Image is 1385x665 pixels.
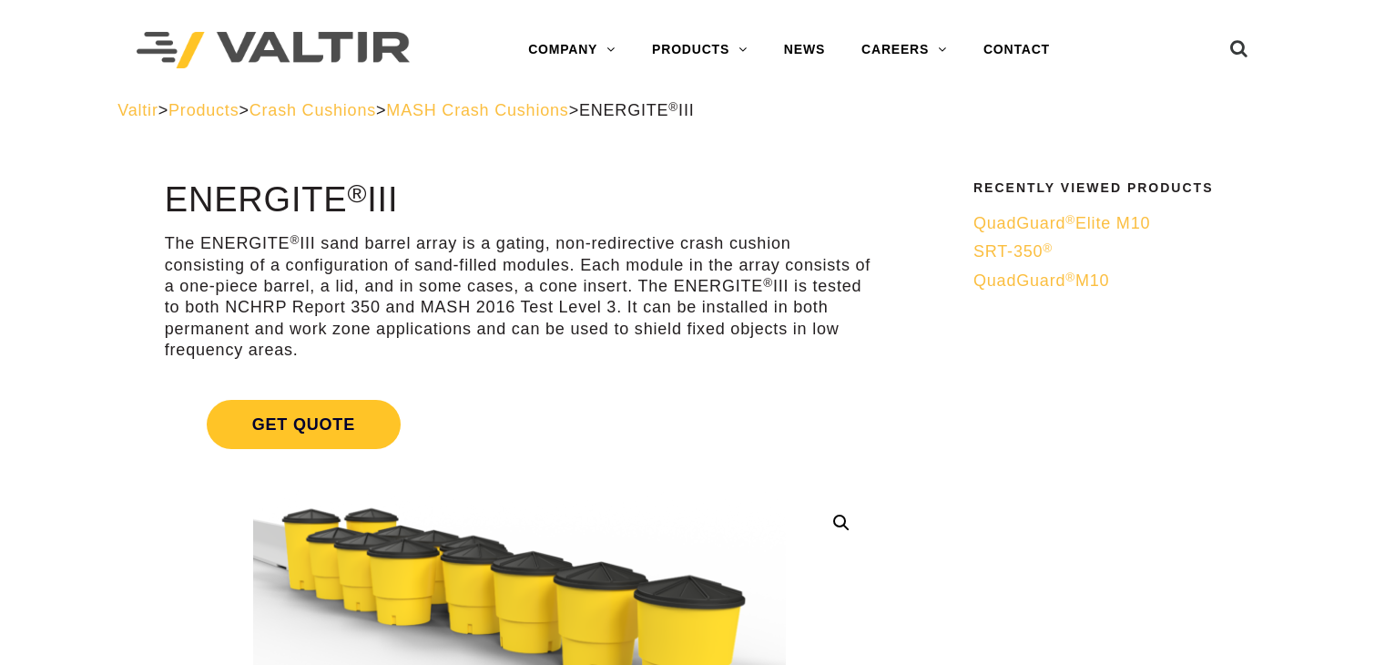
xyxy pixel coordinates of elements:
sup: ® [347,179,367,208]
a: Products [168,101,239,119]
a: SRT-350® [973,241,1256,262]
p: The ENERGITE III sand barrel array is a gating, non-redirective crash cushion consisting of a con... [165,233,874,361]
a: CAREERS [843,32,965,68]
a: MASH Crash Cushions [386,101,568,119]
div: > > > > [117,100,1268,121]
sup: ® [1043,241,1053,255]
span: QuadGuard M10 [973,271,1109,290]
a: COMPANY [510,32,634,68]
h2: Recently Viewed Products [973,181,1256,195]
sup: ® [668,100,678,114]
sup: ® [1065,271,1075,284]
span: SRT-350 [973,242,1053,261]
a: CONTACT [965,32,1068,68]
img: Valtir [137,32,410,69]
a: QuadGuard®M10 [973,271,1256,292]
sup: ® [763,276,773,290]
sup: ® [290,233,300,247]
a: Valtir [117,101,158,119]
sup: ® [1065,213,1075,227]
a: QuadGuard®Elite M10 [973,213,1256,234]
h1: ENERGITE III [165,181,874,220]
span: QuadGuard Elite M10 [973,214,1150,232]
span: ENERGITE III [579,101,695,119]
span: Get Quote [207,400,401,449]
a: Get Quote [165,378,874,471]
a: PRODUCTS [634,32,766,68]
a: Crash Cushions [250,101,376,119]
a: NEWS [766,32,843,68]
